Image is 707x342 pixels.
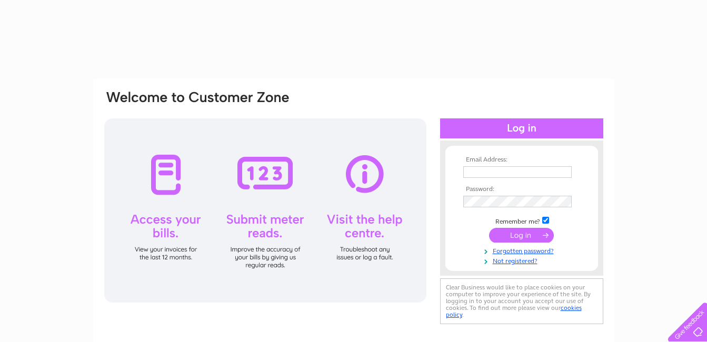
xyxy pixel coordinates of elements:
[463,245,583,255] a: Forgotten password?
[489,228,554,243] input: Submit
[463,255,583,265] a: Not registered?
[461,215,583,226] td: Remember me?
[440,278,603,324] div: Clear Business would like to place cookies on your computer to improve your experience of the sit...
[461,156,583,164] th: Email Address:
[461,186,583,193] th: Password:
[446,304,582,318] a: cookies policy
